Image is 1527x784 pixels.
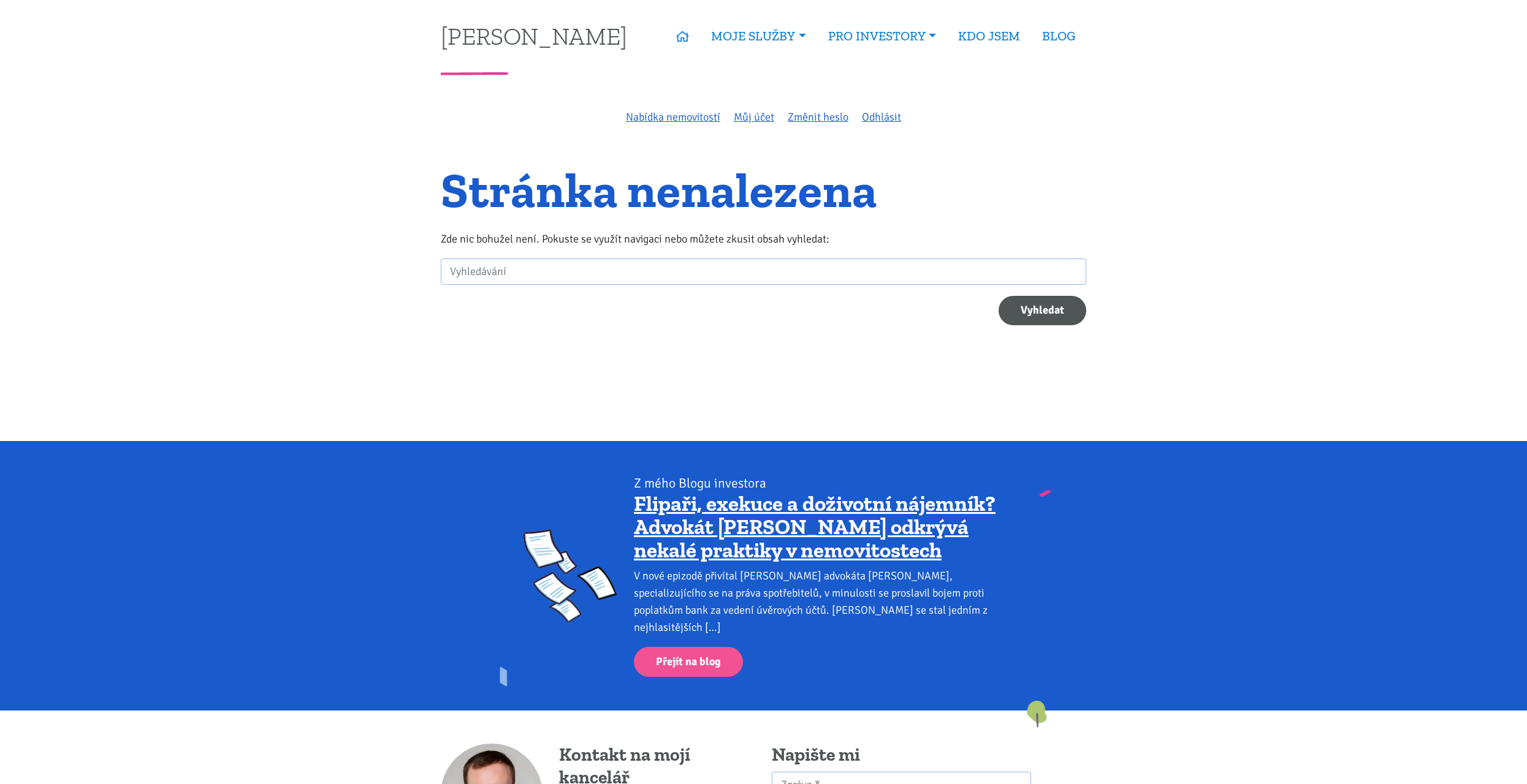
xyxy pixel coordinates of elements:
[734,110,774,124] a: Můj účet
[772,744,1031,767] h4: Napište mi
[634,567,1003,636] div: V nové epizodě přivítal [PERSON_NAME] advokáta [PERSON_NAME], specializujícího se na práva spotře...
[441,230,1086,247] p: Zde nic bohužel není. Pokuste se využít navigaci nebo můžete zkusit obsah vyhledat:
[788,110,848,124] a: Změnit heslo
[634,647,743,677] a: Přejít na blog
[441,258,1086,285] input: search
[862,110,901,124] a: Odhlásit
[947,22,1031,50] a: KDO JSEM
[441,170,1086,211] h1: Stránka nenalezena
[634,475,1003,492] div: Z mého Blogu investora
[1031,22,1086,50] a: BLOG
[634,491,996,563] a: Flipaři, exekuce a doživotní nájemník? Advokát [PERSON_NAME] odkrývá nekalé praktiky v nemovitostech
[700,22,817,50] a: MOJE SLUŽBY
[626,110,720,124] a: Nabídka nemovitostí
[999,296,1086,326] button: Vyhledat
[817,22,947,50] a: PRO INVESTORY
[441,24,627,48] a: [PERSON_NAME]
